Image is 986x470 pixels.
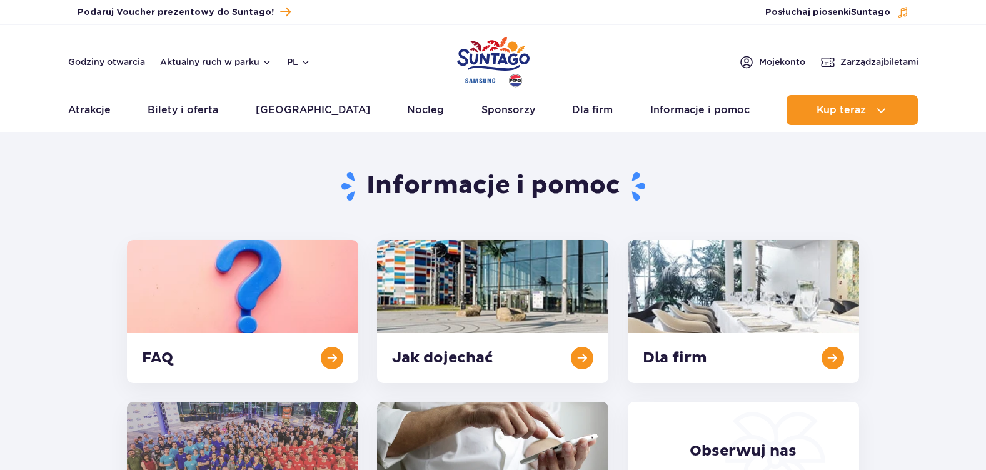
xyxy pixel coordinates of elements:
span: Moje konto [759,56,805,68]
a: Mojekonto [739,54,805,69]
button: Kup teraz [787,95,918,125]
span: Suntago [851,8,890,17]
span: Kup teraz [817,104,866,116]
a: Park of Poland [457,31,530,89]
span: Podaruj Voucher prezentowy do Suntago! [78,6,274,19]
a: Zarządzajbiletami [820,54,918,69]
a: [GEOGRAPHIC_DATA] [256,95,370,125]
a: Informacje i pomoc [650,95,750,125]
a: Bilety i oferta [148,95,218,125]
button: pl [287,56,311,68]
span: Posłuchaj piosenki [765,6,890,19]
a: Nocleg [407,95,444,125]
button: Aktualny ruch w parku [160,57,272,67]
a: Godziny otwarcia [68,56,145,68]
a: Dla firm [572,95,613,125]
span: Obserwuj nas [690,442,797,461]
a: Podaruj Voucher prezentowy do Suntago! [78,4,291,21]
span: Zarządzaj biletami [840,56,918,68]
button: Posłuchaj piosenkiSuntago [765,6,909,19]
h1: Informacje i pomoc [127,170,859,202]
a: Atrakcje [68,95,111,125]
a: Sponsorzy [481,95,535,125]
